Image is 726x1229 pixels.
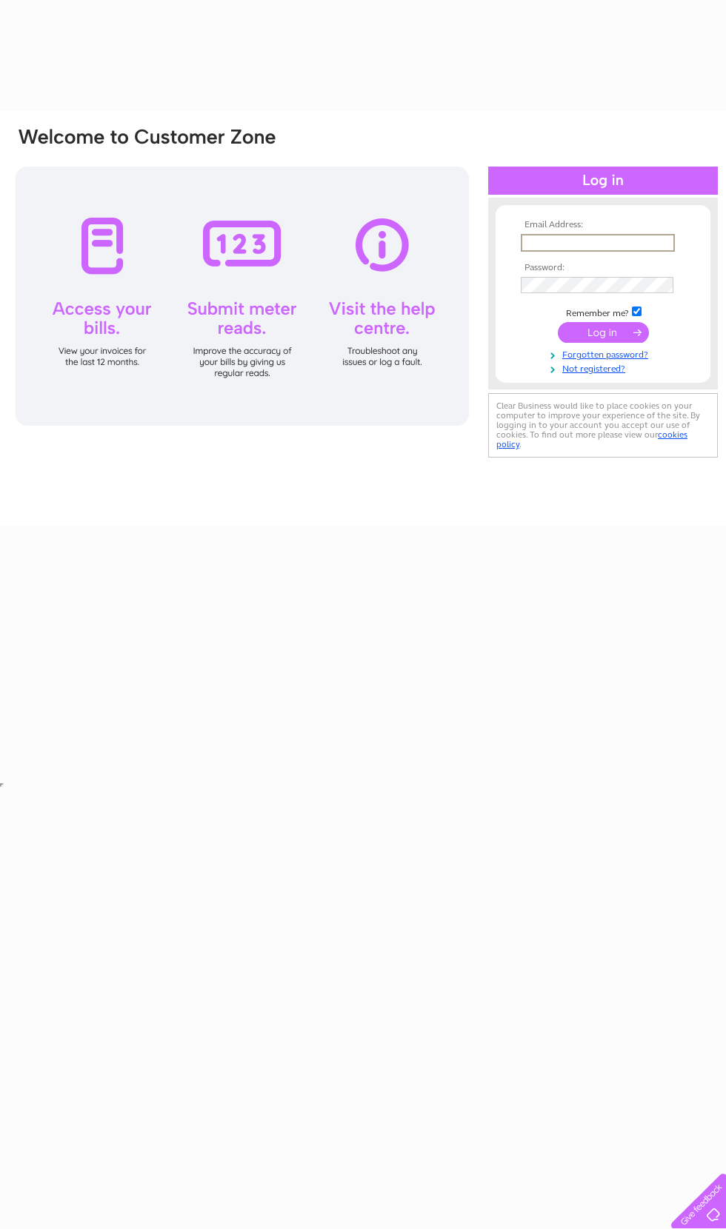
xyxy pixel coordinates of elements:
div: Clear Business would like to place cookies on your computer to improve your experience of the sit... [488,393,718,458]
input: Submit [558,322,649,343]
a: Not registered? [521,361,689,375]
th: Password: [517,263,689,273]
td: Remember me? [517,304,689,319]
a: Forgotten password? [521,346,689,361]
th: Email Address: [517,220,689,230]
a: cookies policy [496,429,687,449]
